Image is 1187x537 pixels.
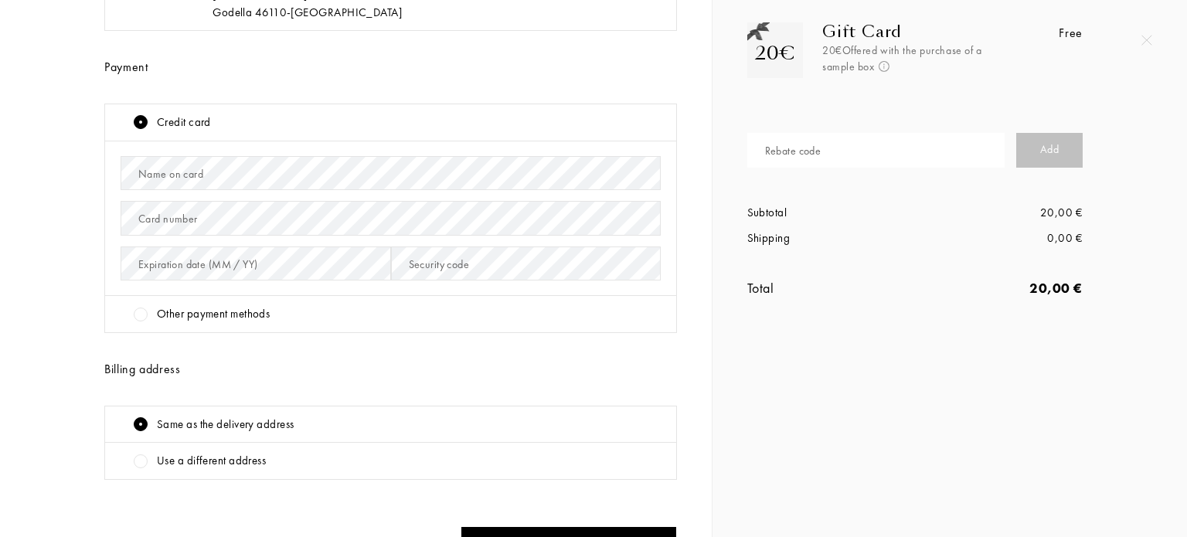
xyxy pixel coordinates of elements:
[755,39,795,67] div: 20€
[747,277,915,298] div: Total
[104,58,677,76] div: Payment
[822,42,998,75] div: 20€ Offered with the purchase of a sample box
[138,257,258,273] div: Expiration date (MM / YY)
[747,204,915,222] div: Subtotal
[1059,24,1083,42] div: Free
[915,204,1083,222] div: 20,00 €
[879,61,889,72] img: info_voucher.png
[409,257,469,273] div: Security code
[915,277,1083,298] div: 20,00 €
[747,22,770,42] img: gift_n.png
[157,416,294,433] div: Same as the delivery address
[1141,35,1152,46] img: quit_onboard.svg
[138,211,198,227] div: Card number
[138,166,203,182] div: Name on card
[915,229,1083,247] div: 0,00 €
[157,452,266,470] div: Use a different address
[157,305,270,323] div: Other payment methods
[765,143,821,159] div: Rebate code
[822,22,998,41] div: Gift Card
[157,114,211,131] div: Credit card
[747,229,915,247] div: Shipping
[104,360,677,379] div: Billing address
[1016,133,1083,168] div: Add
